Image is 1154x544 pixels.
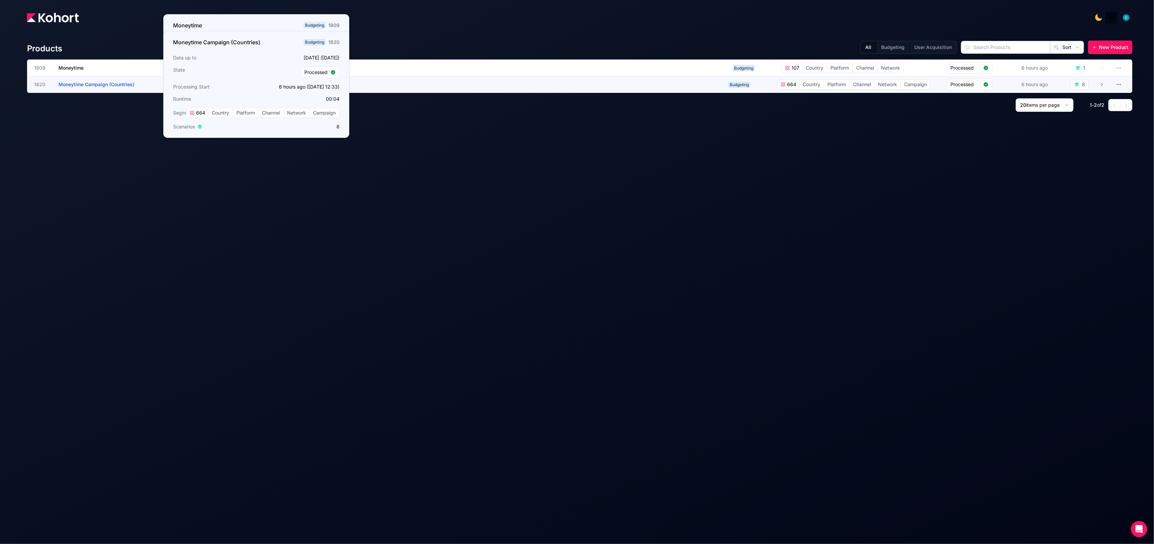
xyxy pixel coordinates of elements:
[328,22,339,29] div: 1809
[173,67,254,78] h3: State
[950,65,981,71] span: Processed
[861,41,876,53] button: All
[173,21,202,29] h3: Moneytime
[58,81,134,87] span: Moneytime Campaign (Countries)
[1090,102,1092,108] span: 1
[1092,102,1094,108] span: -
[1101,102,1104,108] span: 2
[173,96,254,102] h3: Runtime
[326,96,339,102] app-duration-counter: 00:04
[258,123,339,130] p: 8
[853,63,877,73] span: Channel
[258,83,339,90] p: 6 hours ago ([DATE] 12:33)
[909,41,957,53] button: User Acquisition
[173,109,195,116] span: Segments
[728,81,750,88] span: Budgeting
[34,60,1104,76] a: 1809MoneytimeBudgeting107CountryPlatformChannelNetworkProcessed6 hours ago1
[799,80,824,89] span: Country
[1131,521,1147,537] div: Open Intercom Messenger
[173,54,254,61] h3: Data up to
[1020,102,1026,108] span: 20
[1020,63,1049,73] div: 6 hours ago
[878,63,903,73] span: Network
[173,123,195,130] span: Scenarios
[259,108,283,118] span: Channel
[304,69,328,76] span: Processed
[1083,65,1085,71] div: 1
[1094,102,1097,108] span: 2
[310,108,339,118] span: Campaign
[790,65,799,71] span: 107
[802,63,827,73] span: Country
[1108,14,1115,21] img: logo_MoneyTimeLogo_1_20250619094856634230.png
[1099,44,1128,51] span: New Product
[1020,80,1049,89] div: 6 hours ago
[34,65,50,71] span: 1809
[1026,102,1060,108] span: items per page
[875,80,900,89] span: Network
[284,108,309,118] span: Network
[901,80,930,89] span: Campaign
[304,22,326,29] span: Budgeting
[1097,102,1101,108] span: of
[876,41,909,53] button: Budgeting
[1082,81,1085,88] div: 8
[173,38,260,46] h3: Moneytime Campaign (Countries)
[304,39,326,46] span: Budgeting
[328,39,339,46] div: 1820
[173,83,254,90] h3: Processing Start
[824,80,849,89] span: Platform
[1062,44,1071,51] span: Sort
[208,108,233,118] span: Country
[850,80,874,89] span: Channel
[27,43,62,54] h4: Products
[58,65,84,71] span: Moneytime
[1016,98,1074,112] button: 20items per page
[233,108,258,118] span: Platform
[34,76,1104,93] a: 1820Moneytime Campaign (Countries)Budgeting664CountryPlatformChannelNetworkCampaignProcessed6 hou...
[961,41,1050,53] input: Search Products
[258,54,339,61] p: [DATE] ([DATE])
[786,81,796,88] span: 664
[827,63,852,73] span: Platform
[733,65,755,71] span: Budgeting
[1088,41,1132,54] button: New Product
[950,81,981,88] span: Processed
[34,81,50,88] span: 1820
[27,13,79,22] img: Kohort logo
[195,109,205,116] span: 664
